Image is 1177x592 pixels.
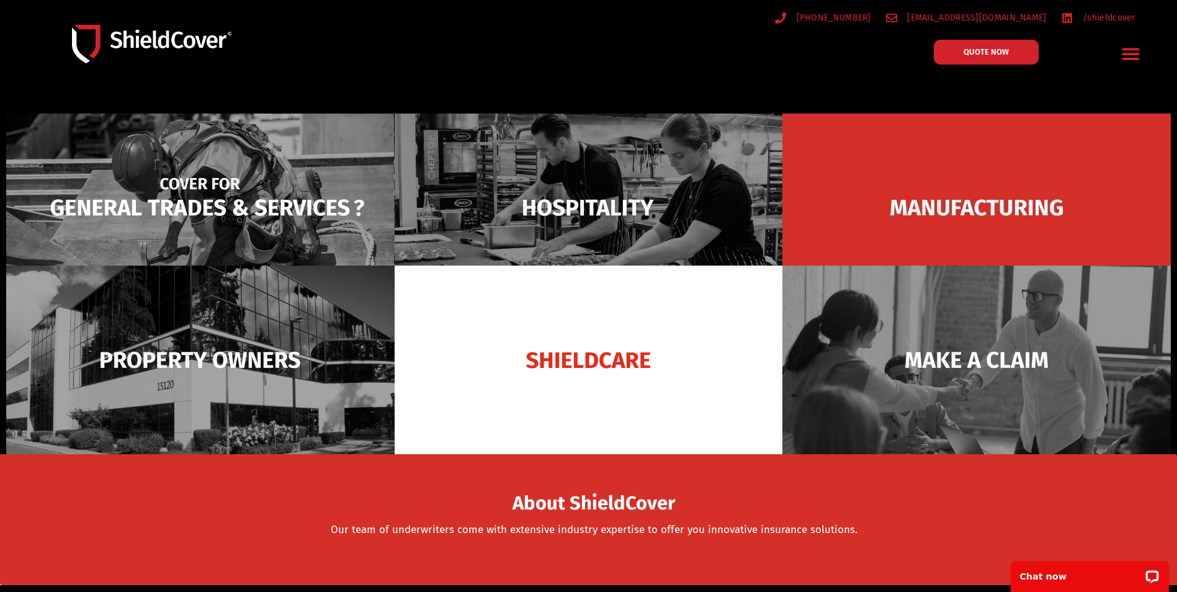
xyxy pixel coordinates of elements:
span: QUOTE NOW [964,48,1009,56]
span: /shieldcover [1080,10,1135,25]
a: /shieldcover [1062,10,1135,25]
a: About ShieldCover [512,500,675,512]
span: About ShieldCover [512,496,675,511]
span: [EMAIL_ADDRESS][DOMAIN_NAME] [904,10,1046,25]
a: [EMAIL_ADDRESS][DOMAIN_NAME] [886,10,1047,25]
a: [PHONE_NUMBER] [775,10,871,25]
img: Shield-Cover-Underwriting-Australia-logo-full [72,25,231,64]
div: Menu Toggle [1116,39,1145,68]
a: QUOTE NOW [934,40,1039,65]
span: [PHONE_NUMBER] [794,10,871,25]
a: Our team of underwriters come with extensive industry expertise to offer you innovative insurance... [331,523,857,536]
iframe: LiveChat chat widget [1003,553,1177,592]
